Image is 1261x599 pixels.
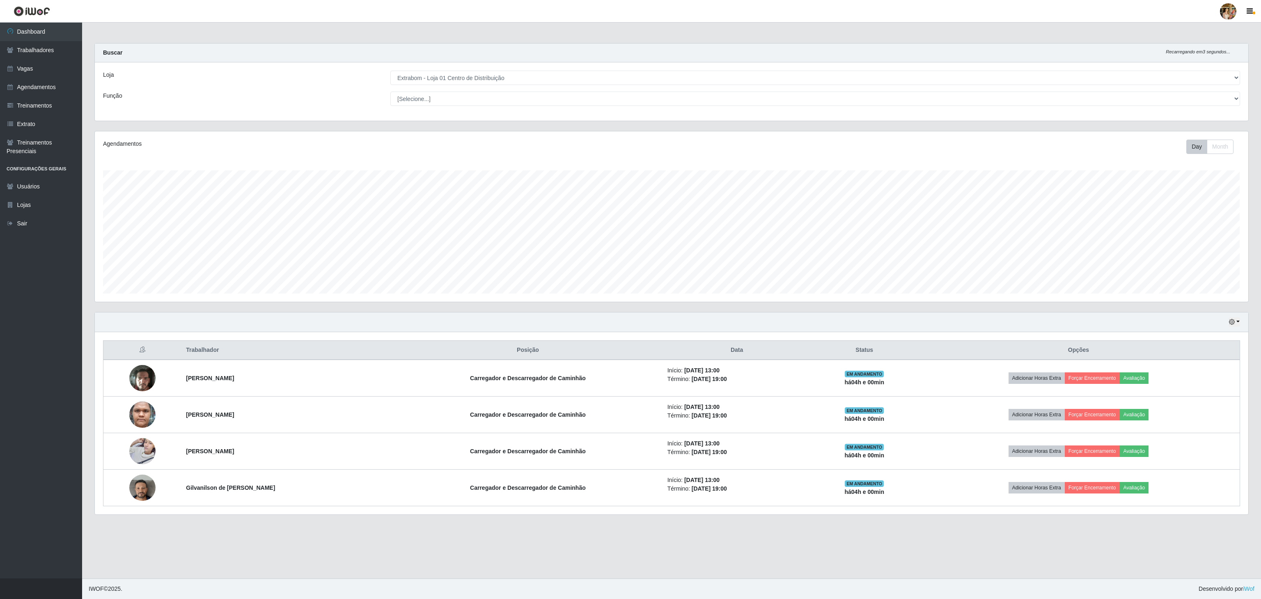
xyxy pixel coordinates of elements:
span: EM ANDAMENTO [845,444,884,450]
strong: há 04 h e 00 min [844,379,884,386]
img: 1753220579080.jpeg [129,388,156,442]
button: Day [1186,140,1207,154]
time: [DATE] 13:00 [684,440,720,447]
strong: Carregador e Descarregador de Caminhão [470,484,586,491]
button: Forçar Encerramento [1065,409,1120,420]
time: [DATE] 19:00 [692,485,727,492]
button: Forçar Encerramento [1065,445,1120,457]
li: Início: [667,476,807,484]
button: Avaliação [1119,372,1149,384]
img: CoreUI Logo [14,6,50,16]
div: Agendamentos [103,140,570,148]
strong: há 04 h e 00 min [844,489,884,495]
span: Desenvolvido por [1199,585,1254,593]
button: Adicionar Horas Extra [1009,372,1065,384]
time: [DATE] 19:00 [692,412,727,419]
button: Avaliação [1119,409,1149,420]
li: Início: [667,366,807,375]
th: Posição [393,341,662,360]
button: Adicionar Horas Extra [1009,445,1065,457]
span: EM ANDAMENTO [845,371,884,377]
th: Trabalhador [181,341,393,360]
button: Avaliação [1119,445,1149,457]
label: Loja [103,71,114,79]
button: Month [1207,140,1233,154]
strong: há 04 h e 00 min [844,415,884,422]
img: 1751312410869.jpeg [129,360,156,396]
div: Toolbar with button groups [1186,140,1240,154]
li: Término: [667,484,807,493]
strong: Carregador e Descarregador de Caminhão [470,411,586,418]
button: Adicionar Horas Extra [1009,482,1065,493]
img: 1755028690244.jpeg [129,434,156,468]
strong: [PERSON_NAME] [186,448,234,454]
button: Forçar Encerramento [1065,372,1120,384]
strong: Carregador e Descarregador de Caminhão [470,448,586,454]
span: © 2025 . [89,585,122,593]
button: Forçar Encerramento [1065,482,1120,493]
i: Recarregando em 3 segundos... [1166,49,1230,54]
button: Avaliação [1119,482,1149,493]
strong: [PERSON_NAME] [186,411,234,418]
strong: Carregador e Descarregador de Caminhão [470,375,586,381]
strong: Buscar [103,49,122,56]
li: Início: [667,439,807,448]
span: EM ANDAMENTO [845,480,884,487]
div: First group [1186,140,1233,154]
span: EM ANDAMENTO [845,407,884,414]
a: iWof [1243,585,1254,592]
th: Status [812,341,917,360]
th: Data [663,341,812,360]
label: Função [103,92,122,100]
th: Opções [917,341,1240,360]
strong: há 04 h e 00 min [844,452,884,459]
time: [DATE] 19:00 [692,449,727,455]
img: 1755611081908.jpeg [129,464,156,511]
span: IWOF [89,585,104,592]
button: Adicionar Horas Extra [1009,409,1065,420]
time: [DATE] 13:00 [684,404,720,410]
strong: Gilvanilson de [PERSON_NAME] [186,484,275,491]
strong: [PERSON_NAME] [186,375,234,381]
li: Término: [667,375,807,383]
time: [DATE] 13:00 [684,367,720,374]
li: Término: [667,411,807,420]
li: Início: [667,403,807,411]
time: [DATE] 13:00 [684,477,720,483]
time: [DATE] 19:00 [692,376,727,382]
li: Término: [667,448,807,457]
